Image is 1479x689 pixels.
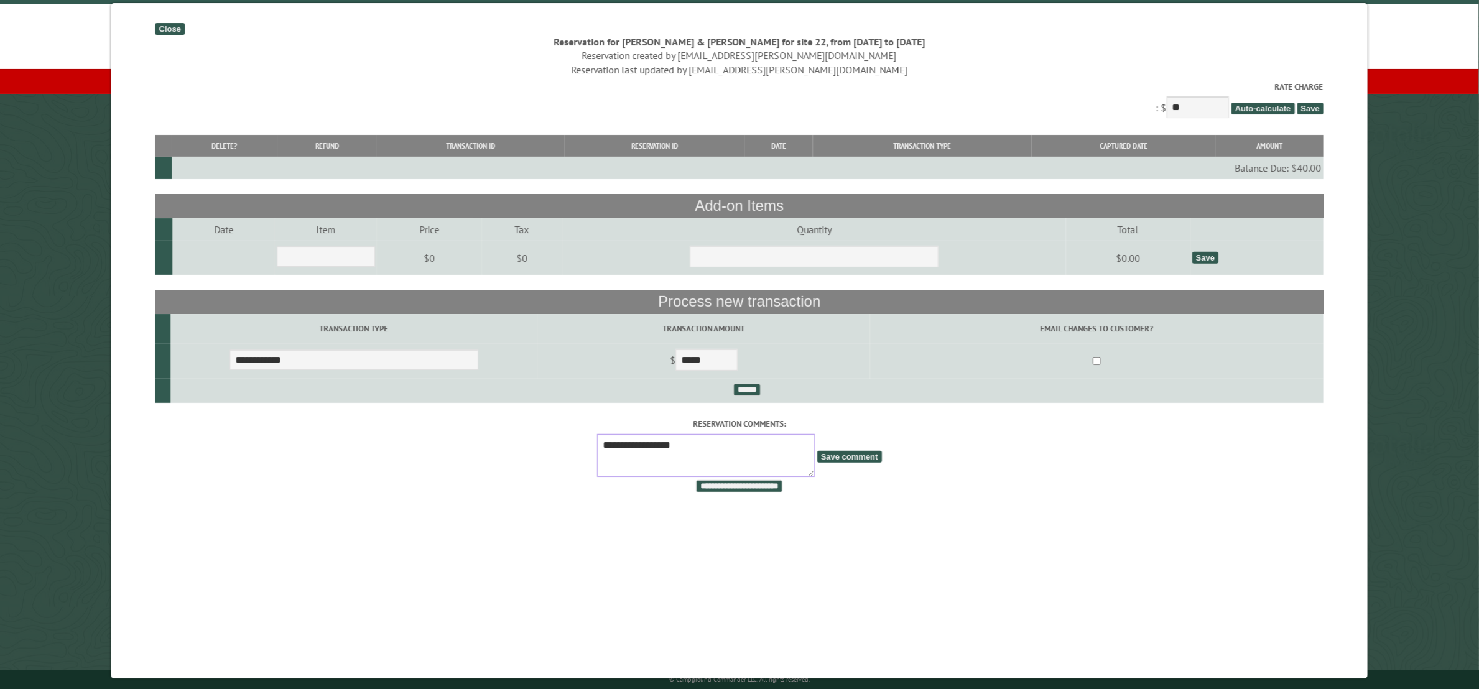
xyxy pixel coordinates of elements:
[277,135,376,157] th: Refund
[155,35,1324,49] div: Reservation for [PERSON_NAME] & [PERSON_NAME] for site 22, from [DATE] to [DATE]
[482,241,562,275] td: $0
[1032,135,1216,157] th: Captured Date
[377,241,482,275] td: $0
[173,323,535,335] label: Transaction Type
[817,451,882,463] span: Save comment
[744,135,814,157] th: Date
[155,23,185,35] div: Close
[1067,218,1190,241] td: Total
[377,218,482,241] td: Price
[155,418,1324,430] label: Reservation comments:
[155,49,1324,62] div: Reservation created by [EMAIL_ADDRESS][PERSON_NAME][DOMAIN_NAME]
[669,675,810,683] small: © Campground Commander LLC. All rights reserved.
[155,81,1324,93] label: Rate Charge
[1297,103,1324,114] span: Save
[539,323,868,335] label: Transaction Amount
[1067,241,1190,275] td: $0.00
[537,344,870,379] td: $
[1216,135,1324,157] th: Amount
[173,218,275,241] td: Date
[155,81,1324,121] div: : $
[482,218,562,241] td: Tax
[562,218,1066,241] td: Quantity
[565,135,744,157] th: Reservation ID
[814,135,1032,157] th: Transaction Type
[377,135,565,157] th: Transaction ID
[155,63,1324,76] div: Reservation last updated by [EMAIL_ADDRESS][PERSON_NAME][DOMAIN_NAME]
[1192,252,1218,264] div: Save
[873,323,1322,335] label: Email changes to customer?
[1231,103,1295,114] span: Auto-calculate
[275,218,377,241] td: Item
[172,135,277,157] th: Delete?
[155,194,1324,218] th: Add-on Items
[155,290,1324,313] th: Process new transaction
[172,157,1324,179] td: Balance Due: $40.00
